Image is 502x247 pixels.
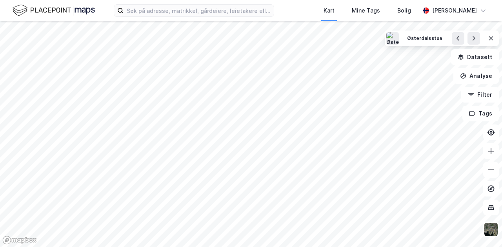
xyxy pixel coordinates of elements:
button: Datasett [451,49,499,65]
img: Østerdalsstua [386,32,399,45]
button: Tags [462,106,499,121]
img: logo.f888ab2527a4732fd821a326f86c7f29.svg [13,4,95,17]
div: Østerdalsstua [407,35,442,42]
button: Analyse [453,68,499,84]
button: Filter [461,87,499,103]
div: Kart [324,6,335,15]
a: Mapbox homepage [2,236,37,245]
div: Mine Tags [352,6,380,15]
iframe: Chat Widget [463,209,502,247]
div: Kontrollprogram for chat [463,209,502,247]
div: [PERSON_NAME] [432,6,477,15]
input: Søk på adresse, matrikkel, gårdeiere, leietakere eller personer [124,5,274,16]
div: Bolig [397,6,411,15]
button: Østerdalsstua [402,32,447,45]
